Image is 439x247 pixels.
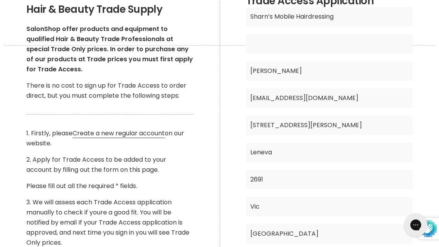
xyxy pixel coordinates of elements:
[26,24,193,74] p: SalonShop offer products and equipment to qualified Hair & Beauty Trade Professionals at special ...
[72,129,165,138] a: Create a new regular account
[26,4,193,16] h2: Hair & Beauty Trade Supply
[26,181,193,191] p: Please fill out all the required * fields.
[400,211,431,239] iframe: Gorgias live chat messenger
[26,128,193,149] p: 1. Firstly, please on our website.
[26,81,193,101] p: There is no cost to sign up for Trade Access to order direct, but you must complete the following...
[26,155,193,175] p: 2. Apply for Trade Access to be added to your account by filling out the form on this page.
